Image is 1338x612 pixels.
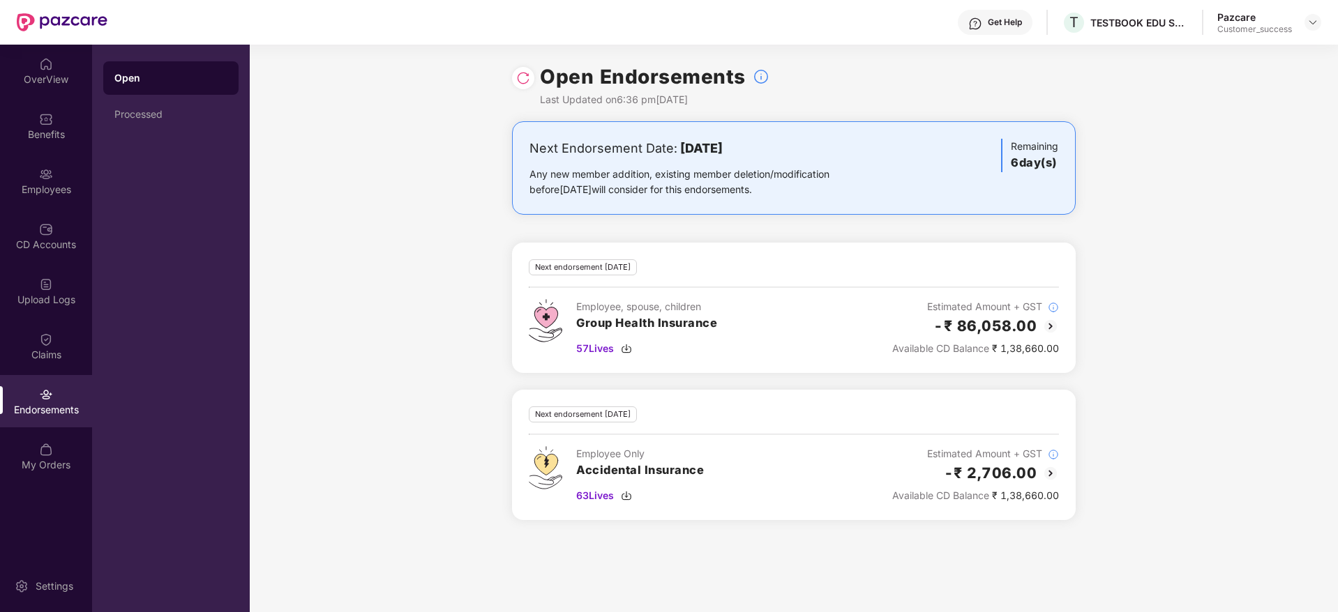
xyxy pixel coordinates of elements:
[933,314,1037,337] h2: -₹ 86,058.00
[529,446,562,489] img: svg+xml;base64,PHN2ZyB4bWxucz0iaHR0cDovL3d3dy53My5vcmcvMjAwMC9zdmciIHdpZHRoPSI0OS4zMjEiIGhlaWdodD...
[892,488,1059,503] div: ₹ 1,38,660.00
[1307,17,1318,28] img: svg+xml;base64,PHN2ZyBpZD0iRHJvcGRvd24tMzJ4MzIiIHhtbG5zPSJodHRwOi8vd3d3LnczLm9yZy8yMDAwL3N2ZyIgd2...
[39,112,53,126] img: svg+xml;base64,PHN2ZyBpZD0iQmVuZWZpdHMiIHhtbG5zPSJodHRwOi8vd3d3LnczLm9yZy8yMDAwL3N2ZyIgd2lkdGg9Ij...
[576,341,614,356] span: 57 Lives
[39,332,53,346] img: svg+xml;base64,PHN2ZyBpZD0iQ2xhaW0iIHhtbG5zPSJodHRwOi8vd3d3LnczLm9yZy8yMDAwL3N2ZyIgd2lkdGg9IjIwIi...
[529,259,637,275] div: Next endorsement [DATE]
[39,388,53,401] img: svg+xml;base64,PHN2ZyBpZD0iRW5kb3JzZW1lbnRzIiB4bWxucz0iaHR0cDovL3d3dy53My5vcmcvMjAwMC9zdmciIHdpZH...
[39,443,53,457] img: svg+xml;base64,PHN2ZyBpZD0iTXlfT3JkZXJzIiBkYXRhLW5hbWU9Ik15IE9yZGVycyIgeG1sbnM9Imh0dHA6Ly93d3cudz...
[576,461,704,480] h3: Accidental Insurance
[540,61,746,92] h1: Open Endorsements
[680,141,723,155] b: [DATE]
[529,139,873,158] div: Next Endorsement Date:
[39,222,53,236] img: svg+xml;base64,PHN2ZyBpZD0iQ0RfQWNjb3VudHMiIGRhdGEtbmFtZT0iQ0QgQWNjb3VudHMiIHhtbG5zPSJodHRwOi8vd3...
[576,446,704,461] div: Employee Only
[529,299,562,342] img: svg+xml;base64,PHN2ZyB4bWxucz0iaHR0cDovL3d3dy53My5vcmcvMjAwMC9zdmciIHdpZHRoPSI0Ny43MTQiIGhlaWdodD...
[1011,154,1058,172] h3: 6 day(s)
[892,342,989,354] span: Available CD Balance
[529,167,873,197] div: Any new member addition, existing member deletion/modification before [DATE] will consider for th...
[1042,465,1059,482] img: svg+xml;base64,PHN2ZyBpZD0iQmFjay0yMHgyMCIgeG1sbnM9Imh0dHA6Ly93d3cudzMub3JnLzIwMDAvc3ZnIiB3aWR0aD...
[621,343,632,354] img: svg+xml;base64,PHN2ZyBpZD0iRG93bmxvYWQtMzJ4MzIiIHhtbG5zPSJodHRwOi8vd3d3LnczLm9yZy8yMDAwL3N2ZyIgd2...
[892,341,1059,356] div: ₹ 1,38,660.00
[1001,139,1058,172] div: Remaining
[576,299,717,314] div: Employee, spouse, children
[39,57,53,71] img: svg+xml;base64,PHN2ZyBpZD0iSG9tZSIgeG1sbnM9Imh0dHA6Ly93d3cudzMub3JnLzIwMDAvc3ZnIiB3aWR0aD0iMjAiIG...
[15,579,29,593] img: svg+xml;base64,PHN2ZyBpZD0iU2V0dGluZy0yMHgyMCIgeG1sbnM9Imh0dHA6Ly93d3cudzMub3JnLzIwMDAvc3ZnIiB3aW...
[39,167,53,181] img: svg+xml;base64,PHN2ZyBpZD0iRW1wbG95ZWVzIiB4bWxucz0iaHR0cDovL3d3dy53My5vcmcvMjAwMC9zdmciIHdpZHRoPS...
[576,314,717,332] h3: Group Health Insurance
[114,109,227,120] div: Processed
[39,277,53,291] img: svg+xml;base64,PHN2ZyBpZD0iVXBsb2FkX0xvZ3MiIGRhdGEtbmFtZT0iVXBsb2FkIExvZ3MiIHhtbG5zPSJodHRwOi8vd3...
[1090,16,1188,29] div: TESTBOOK EDU SOLUTIONS PRIVATE LIMITED
[17,13,107,31] img: New Pazcare Logo
[892,299,1059,314] div: Estimated Amount + GST
[1217,10,1292,24] div: Pazcare
[944,461,1037,484] h2: -₹ 2,706.00
[968,17,982,31] img: svg+xml;base64,PHN2ZyBpZD0iSGVscC0zMngzMiIgeG1sbnM9Imh0dHA6Ly93d3cudzMub3JnLzIwMDAvc3ZnIiB3aWR0aD...
[529,406,637,422] div: Next endorsement [DATE]
[576,488,614,503] span: 63 Lives
[1042,318,1059,335] img: svg+xml;base64,PHN2ZyBpZD0iQmFjay0yMHgyMCIgeG1sbnM9Imh0dHA6Ly93d3cudzMub3JnLzIwMDAvc3ZnIiB3aWR0aD...
[621,490,632,501] img: svg+xml;base64,PHN2ZyBpZD0iRG93bmxvYWQtMzJ4MzIiIHhtbG5zPSJodHRwOi8vd3d3LnczLm9yZy8yMDAwL3N2ZyIgd2...
[1217,24,1292,35] div: Customer_success
[1048,449,1059,460] img: svg+xml;base64,PHN2ZyBpZD0iSW5mb18tXzMyeDMyIiBkYXRhLW5hbWU9IkluZm8gLSAzMngzMiIgeG1sbnM9Imh0dHA6Ly...
[1069,14,1078,31] span: T
[114,71,227,85] div: Open
[988,17,1022,28] div: Get Help
[1048,302,1059,313] img: svg+xml;base64,PHN2ZyBpZD0iSW5mb18tXzMyeDMyIiBkYXRhLW5hbWU9IkluZm8gLSAzMngzMiIgeG1sbnM9Imh0dHA6Ly...
[516,71,530,85] img: svg+xml;base64,PHN2ZyBpZD0iUmVsb2FkLTMyeDMyIiB4bWxucz0iaHR0cDovL3d3dy53My5vcmcvMjAwMC9zdmciIHdpZH...
[892,489,989,501] span: Available CD Balance
[892,446,1059,461] div: Estimated Amount + GST
[540,92,769,107] div: Last Updated on 6:36 pm[DATE]
[31,579,77,593] div: Settings
[753,68,769,85] img: svg+xml;base64,PHN2ZyBpZD0iSW5mb18tXzMyeDMyIiBkYXRhLW5hbWU9IkluZm8gLSAzMngzMiIgeG1sbnM9Imh0dHA6Ly...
